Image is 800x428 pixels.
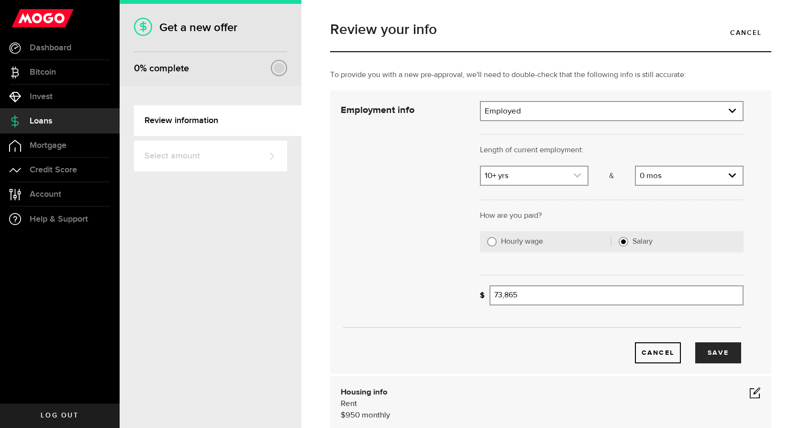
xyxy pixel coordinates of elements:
[362,411,390,419] span: monthly
[721,23,771,43] a: Cancel
[134,105,301,136] a: Review information
[30,190,61,199] span: Account
[341,105,414,115] strong: Employment info
[501,237,612,247] label: Hourly wage
[30,92,53,101] span: Invest
[345,411,360,419] span: 950
[481,167,588,185] a: expand select
[134,63,140,74] span: 0
[695,342,741,363] button: Save
[487,237,497,247] input: Hourly wage
[633,237,736,247] label: Salary
[134,21,287,34] h1: Get a new offer
[480,210,744,222] p: How are you paid?
[635,342,681,363] button: Cancel
[30,166,77,174] span: Credit Score
[341,411,345,419] span: $
[481,102,743,120] a: expand select
[330,69,771,81] p: To provide you with a new pre-approval, we'll need to double-check that the following info is sti...
[30,141,67,150] span: Mortgage
[30,44,71,52] span: Dashboard
[8,4,36,33] button: Open LiveChat chat widget
[330,23,771,37] h1: Review your info
[341,400,357,408] span: Rent
[619,237,628,247] input: Salary
[30,68,56,77] span: Bitcoin
[636,167,743,185] a: expand select
[480,145,744,156] p: Length of current employment:
[30,215,88,224] span: Help & Support
[589,170,635,182] p: &
[341,388,388,396] b: Housing info
[134,60,189,77] div: % complete
[134,141,287,171] a: Select amount
[30,117,52,125] span: Loans
[41,412,78,419] span: Log out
